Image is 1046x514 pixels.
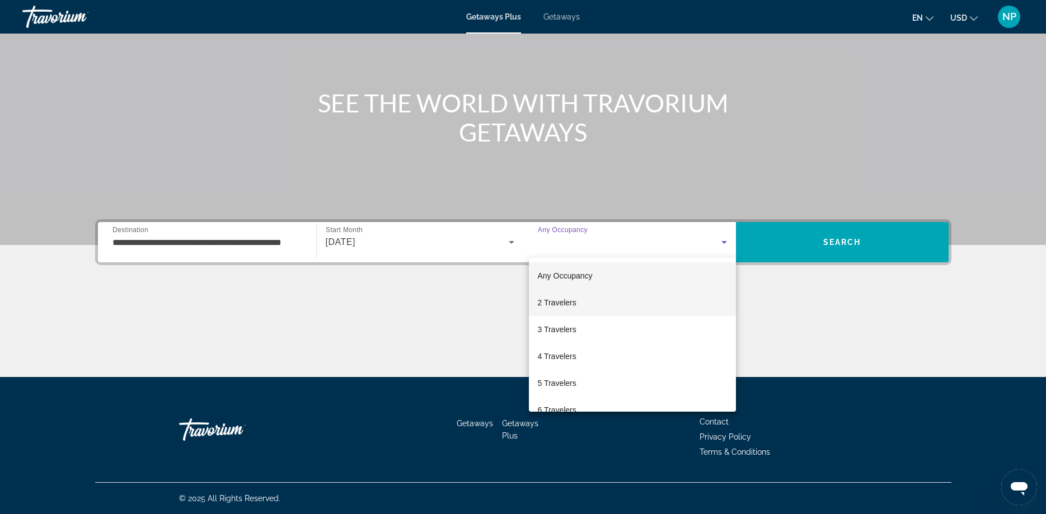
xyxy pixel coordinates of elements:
[538,403,576,417] span: 6 Travelers
[538,376,576,390] span: 5 Travelers
[538,296,576,309] span: 2 Travelers
[1001,469,1037,505] iframe: Button to launch messaging window
[538,271,593,280] span: Any Occupancy
[538,323,576,336] span: 3 Travelers
[538,350,576,363] span: 4 Travelers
